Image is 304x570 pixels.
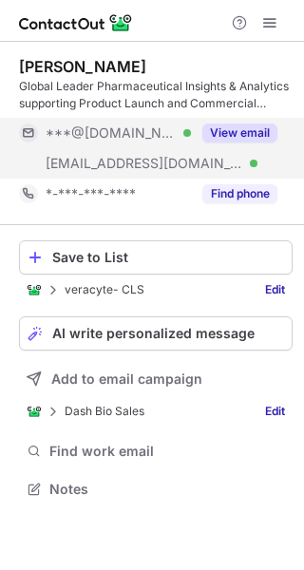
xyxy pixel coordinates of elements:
button: Reveal Button [202,123,277,142]
button: Add to email campaign [19,362,293,396]
span: AI write personalized message [52,326,255,341]
img: ContactOut [27,282,42,297]
p: veracyte- CLS [65,283,144,296]
a: Edit [257,280,293,299]
div: Save to List [52,250,284,265]
span: Find work email [49,443,285,460]
div: Dash Bio Sales [27,404,144,419]
button: Save to List [19,240,293,275]
span: ***@[DOMAIN_NAME] [46,124,177,142]
span: Notes [49,481,285,498]
a: Edit [257,402,293,421]
span: Add to email campaign [51,371,202,387]
img: ContactOut v5.3.10 [19,11,133,34]
p: Dash Bio Sales [65,405,144,418]
span: [EMAIL_ADDRESS][DOMAIN_NAME] [46,155,243,172]
button: Notes [19,476,293,503]
div: [PERSON_NAME] [19,57,146,76]
div: Global Leader Pharmaceutical Insights & Analytics supporting Product Launch and Commercial Strategy [19,78,293,112]
button: Reveal Button [202,184,277,203]
img: ContactOut [27,404,42,419]
button: Find work email [19,438,293,465]
button: AI write personalized message [19,316,293,351]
